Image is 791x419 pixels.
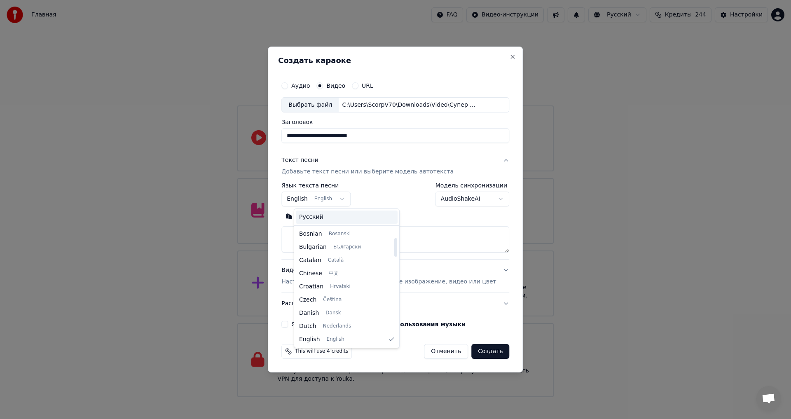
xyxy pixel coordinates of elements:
[299,243,327,251] span: Bulgarian
[299,230,322,238] span: Bosnian
[325,310,341,316] span: Dansk
[299,309,319,317] span: Danish
[299,335,320,344] span: English
[299,283,323,291] span: Croatian
[299,296,316,304] span: Czech
[330,283,351,290] span: Hrvatski
[327,336,344,343] span: English
[299,322,316,330] span: Dutch
[329,270,339,277] span: 中文
[299,256,321,265] span: Catalan
[299,213,323,221] span: Русский
[333,244,361,250] span: Български
[323,323,351,330] span: Nederlands
[323,297,342,303] span: Čeština
[299,269,322,278] span: Chinese
[328,257,344,264] span: Català
[329,231,351,237] span: Bosanski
